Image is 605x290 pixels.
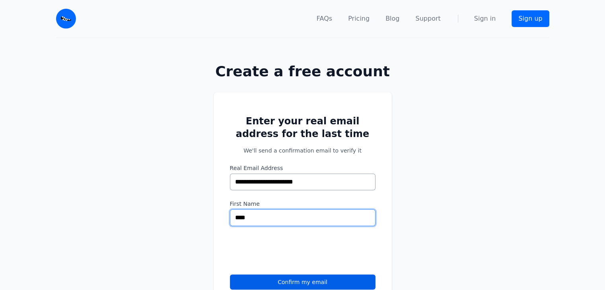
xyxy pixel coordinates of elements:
a: FAQs [317,14,332,23]
a: Sign up [512,10,549,27]
a: Blog [385,14,399,23]
a: Support [415,14,440,23]
a: Pricing [348,14,370,23]
label: Real Email Address [230,164,375,172]
h1: Create a free account [188,64,417,79]
p: We'll send a confirmation email to verify it [230,147,375,155]
h2: Enter your real email address for the last time [230,115,375,140]
button: Confirm my email [230,275,375,290]
label: First Name [230,200,375,208]
img: Email Monster [56,9,76,29]
a: Sign in [474,14,496,23]
iframe: reCAPTCHA [230,236,351,267]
